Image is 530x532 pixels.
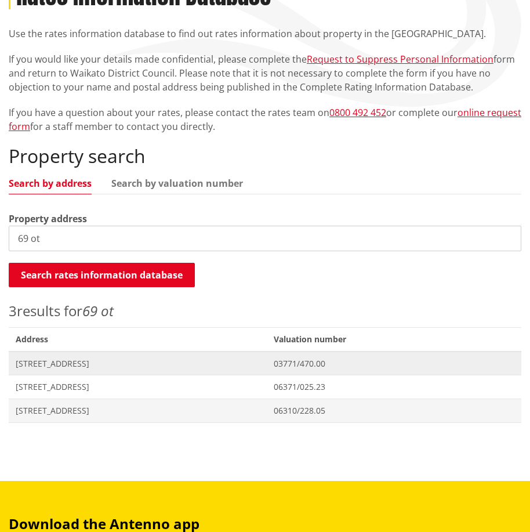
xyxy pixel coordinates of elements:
[16,358,260,370] span: [STREET_ADDRESS]
[9,226,521,251] input: e.g. Duke Street NGARUAWAHIA
[82,301,114,320] em: 69 ot
[16,405,260,417] span: [STREET_ADDRESS]
[16,381,260,393] span: [STREET_ADDRESS]
[9,145,521,167] h2: Property search
[9,27,521,41] p: Use the rates information database to find out rates information about property in the [GEOGRAPHI...
[9,263,195,287] button: Search rates information database
[274,381,514,393] span: 06371/025.23
[9,179,92,188] a: Search by address
[9,106,521,133] p: If you have a question about your rates, please contact the rates team on or complete our for a s...
[111,179,243,188] a: Search by valuation number
[9,352,521,375] a: [STREET_ADDRESS] 03771/470.00
[9,328,267,352] span: Address
[9,399,521,422] a: [STREET_ADDRESS] 06310/228.05
[329,106,386,119] a: 0800 492 452
[307,53,493,66] a: Request to Suppress Personal Information
[9,52,521,94] p: If you would like your details made confidential, please complete the form and return to Waikato ...
[9,301,521,321] p: results for
[9,301,17,320] span: 3
[477,483,518,525] iframe: Messenger Launcher
[274,405,514,417] span: 06310/228.05
[267,328,521,352] span: Valuation number
[274,358,514,370] span: 03771/470.00
[9,212,87,226] label: Property address
[9,106,521,133] a: online request form
[9,375,521,399] a: [STREET_ADDRESS] 06371/025.23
